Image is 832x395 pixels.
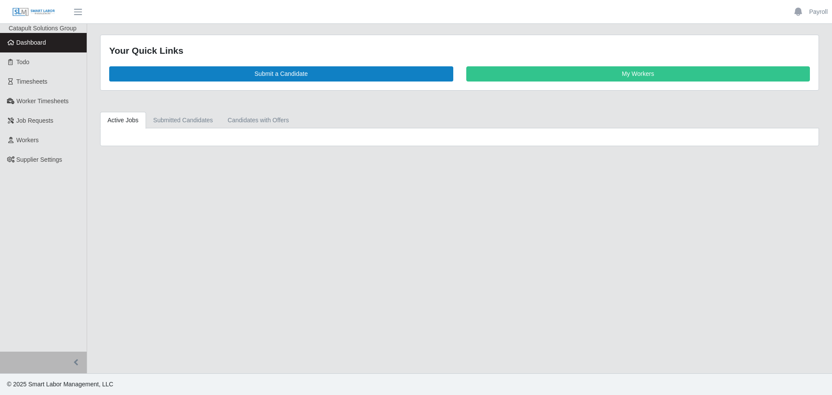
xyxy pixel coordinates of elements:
a: Payroll [809,7,828,16]
a: Active Jobs [100,112,146,129]
span: © 2025 Smart Labor Management, LLC [7,381,113,388]
span: Todo [16,59,29,65]
div: Your Quick Links [109,44,810,58]
span: Catapult Solutions Group [9,25,76,32]
a: Candidates with Offers [220,112,296,129]
a: Submitted Candidates [146,112,221,129]
span: Worker Timesheets [16,98,68,104]
span: Timesheets [16,78,48,85]
a: My Workers [466,66,810,82]
span: Job Requests [16,117,54,124]
span: Workers [16,137,39,144]
img: SLM Logo [12,7,55,17]
span: Supplier Settings [16,156,62,163]
a: Submit a Candidate [109,66,453,82]
span: Dashboard [16,39,46,46]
